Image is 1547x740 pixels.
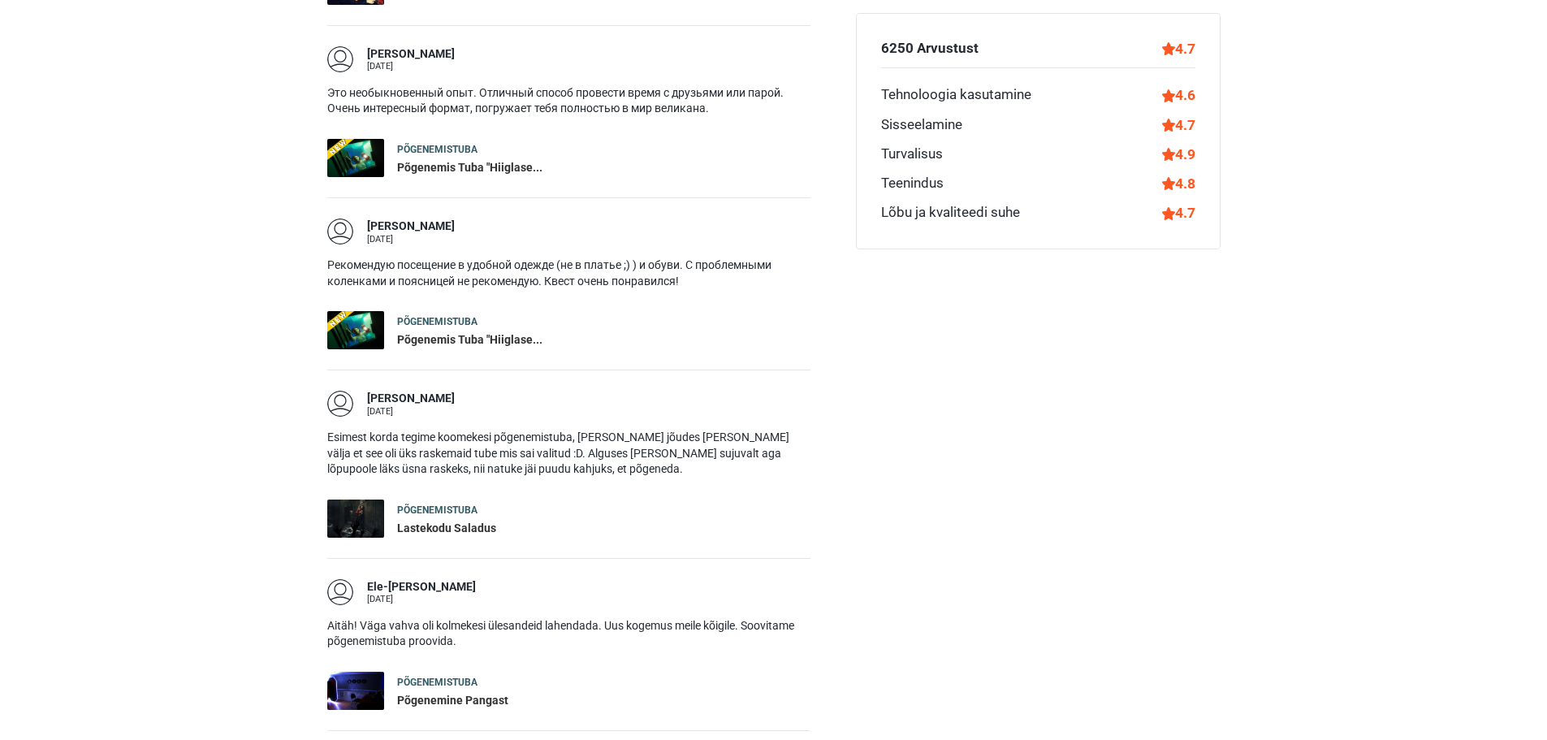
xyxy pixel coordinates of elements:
[367,579,476,595] div: Ele-[PERSON_NAME]
[881,115,962,136] div: Sisseelamine
[367,391,455,407] div: [PERSON_NAME]
[327,311,810,349] a: Põgenemis Tuba "Hiiglase Kodu" Põgenemistuba Põgenemis Tuba "Hiiglase...
[1162,144,1195,165] div: 4.9
[1162,202,1195,223] div: 4.7
[1162,84,1195,106] div: 4.6
[397,504,496,517] div: Põgenemistuba
[1162,115,1195,136] div: 4.7
[881,38,979,59] div: 6250 Arvustust
[327,672,384,710] img: Põgenemine Pangast
[881,173,944,194] div: Teenindus
[327,500,810,538] a: Lastekodu Saladus Põgenemistuba Lastekodu Saladus
[327,257,810,289] p: Рекомендую посещение в удобной одежде (не в платье ;) ) и обуви. С проблемными коленками и поясни...
[1162,173,1195,194] div: 4.8
[327,430,810,478] p: Esimest korda tegime koomekesi põgenemistuba, [PERSON_NAME] jõudes [PERSON_NAME] välja et see oli...
[327,672,810,710] a: Põgenemine Pangast Põgenemistuba Põgenemine Pangast
[327,500,384,538] img: Lastekodu Saladus
[881,84,1031,106] div: Tehnoloogia kasutamine
[397,143,542,157] div: Põgenemistuba
[1162,38,1195,59] div: 4.7
[367,595,476,604] div: [DATE]
[397,693,508,709] div: Põgenemine Pangast
[881,202,1020,223] div: Lõbu ja kvaliteedi suhe
[367,46,455,63] div: [PERSON_NAME]
[397,315,542,329] div: Põgenemistuba
[327,85,810,117] p: Это необыкновенный опыт. Отличный способ провести время с друзьями или парой. Очень интересный фо...
[327,139,810,177] a: Põgenemis Tuba "Hiiglase Kodu" Põgenemistuba Põgenemis Tuba "Hiiglase...
[367,219,455,235] div: [PERSON_NAME]
[327,139,384,177] img: Põgenemis Tuba "Hiiglase Kodu"
[327,311,384,349] img: Põgenemis Tuba "Hiiglase Kodu"
[367,235,455,244] div: [DATE]
[367,407,455,416] div: [DATE]
[397,160,542,176] div: Põgenemis Tuba "Hiiglase...
[397,676,508,690] div: Põgenemistuba
[367,62,455,71] div: [DATE]
[397,332,542,348] div: Põgenemis Tuba "Hiiglase...
[327,618,810,650] p: Aitäh! Väga vahva oli kolmekesi ülesandeid lahendada. Uus kogemus meile kõigile. Soovitame põgene...
[881,144,943,165] div: Turvalisus
[397,521,496,537] div: Lastekodu Saladus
